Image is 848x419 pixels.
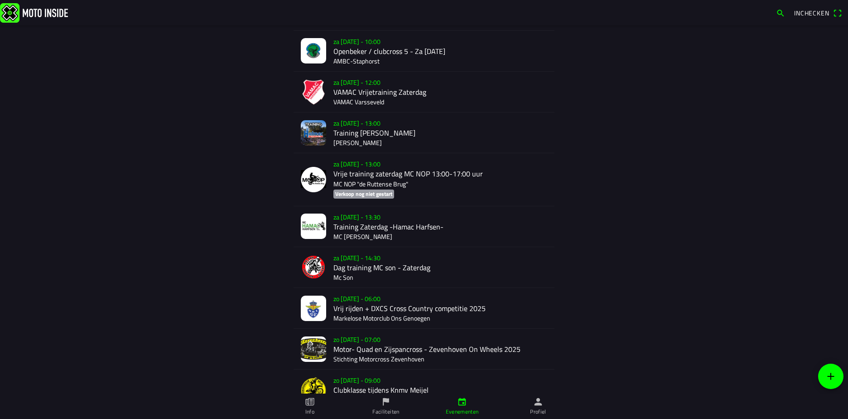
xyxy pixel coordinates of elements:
a: za [DATE] - 13:00Training [PERSON_NAME][PERSON_NAME] [294,112,554,153]
a: zo [DATE] - 09:00Clubklasse tijdens Knmv Meijel [294,370,554,410]
img: NjdwpvkGicnr6oC83998ZTDUeXJJ29cK9cmzxz8K.png [301,167,326,192]
img: sfRBxcGZmvZ0K6QUyq9TbY0sbKJYVDoKWVN9jkDZ.png [301,254,326,280]
ion-label: Info [305,408,314,416]
a: za [DATE] - 14:30Dag training MC son - ZaterdagMc Son [294,247,554,288]
img: ym7zd07UakFQaleHQQVX3MjOpSWNDAaosxiDTUKw.jpg [301,336,326,362]
span: Inchecken [794,8,829,18]
a: zo [DATE] - 06:00Vrij rijden + DXCS Cross Country competitie 2025Markelose Motorclub Ons Genoegen [294,288,554,329]
a: search [771,5,790,20]
a: za [DATE] - 13:00Vrije training zaterdag MC NOP 13:00-17:00 uurMC NOP "de Ruttense Brug"Verkoop n... [294,153,554,206]
a: za [DATE] - 10:00Openbeker / clubcross 5 - Za [DATE]AMBC-Staphorst [294,31,554,72]
a: za [DATE] - 13:30Training Zaterdag -Hamac Harfsen-MC [PERSON_NAME] [294,206,554,247]
ion-icon: flag [381,397,391,407]
ion-icon: paper [305,397,315,407]
img: 7cEymm8sCid3If6kbhJAI24WpSS5QJjC9vpdNrlb.jpg [301,214,326,239]
img: N3lxsS6Zhak3ei5Q5MtyPEvjHqMuKUUTBqHB2i4g.png [301,120,326,146]
img: LHdt34qjO8I1ikqy75xviT6zvODe0JOmFLV3W9KQ.jpeg [301,38,326,63]
img: ZwtDOTolzW4onLZR3ELLYaKeEV42DaUHIUgcqF80.png [301,377,326,403]
a: zo [DATE] - 07:00Motor- Quad en Zijspancross - Zevenhoven On Wheels 2025Stichting Motorcross Zeve... [294,329,554,370]
ion-icon: add [825,371,836,382]
img: HOgAL8quJYoJv3riF2AwwN3Fsh4s3VskIwtzKrvK.png [301,79,326,105]
ion-label: Profiel [530,408,546,416]
a: Incheckenqr scanner [790,5,846,20]
ion-icon: person [533,397,543,407]
ion-label: Evenementen [446,408,479,416]
a: za [DATE] - 12:00VAMAC Vrijetraining ZaterdagVAMAC Varsseveld [294,72,554,112]
ion-icon: calendar [457,397,467,407]
img: AFFeeIxnsgetZ59Djh9zHoMlSo8wVdQP4ewsvtr6.jpg [301,296,326,321]
ion-label: Faciliteiten [372,408,399,416]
